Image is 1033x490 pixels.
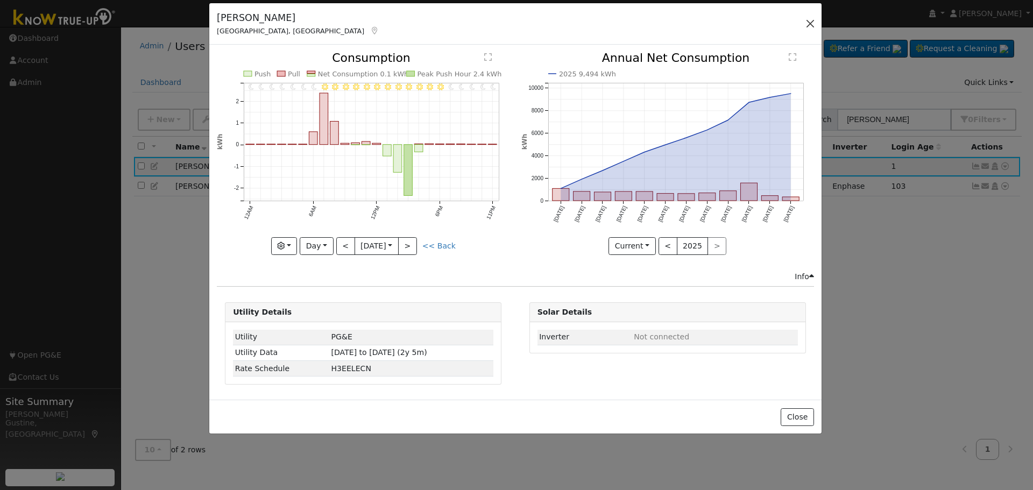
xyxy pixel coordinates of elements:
[383,145,392,156] rect: onclick=""
[233,361,329,377] td: Rate Schedule
[677,237,709,255] button: 2025
[216,134,224,150] text: kWh
[246,144,254,145] rect: onclick=""
[446,144,455,145] rect: onclick=""
[531,108,543,113] text: 8000
[341,143,349,144] rect: onclick=""
[370,205,381,220] text: 12PM
[249,83,254,90] i: 12AM - Clear
[318,70,409,78] text: Net Consumption 0.1 kWh
[740,205,753,223] text: [DATE]
[559,70,616,78] text: 2025 9,494 kWh
[621,159,626,164] circle: onclick=""
[699,193,716,201] rect: onclick=""
[257,144,265,145] rect: onclick=""
[270,83,275,90] i: 2AM - Clear
[362,141,371,145] rect: onclick=""
[320,93,328,145] rect: onclick=""
[330,122,339,145] rect: onclick=""
[331,332,352,341] span: ID: 16729068, authorized: 05/14/25
[436,144,444,145] rect: onclick=""
[236,120,239,126] text: 1
[609,237,656,255] button: Current
[415,145,423,152] rect: onclick=""
[553,205,565,223] text: [DATE]
[398,237,417,255] button: >
[322,83,328,90] i: 7AM - Clear
[486,205,497,220] text: 11PM
[459,83,465,90] i: 8PM - Clear
[537,308,592,316] strong: Solar Details
[768,95,772,100] circle: onclick=""
[353,83,360,90] i: 10AM - Clear
[761,196,778,201] rect: onclick=""
[657,205,669,223] text: [DATE]
[236,98,239,104] text: 2
[573,205,585,223] text: [DATE]
[657,194,674,201] rect: onclick=""
[747,100,751,104] circle: onclick=""
[385,83,391,90] i: 1PM - Clear
[332,83,338,90] i: 8AM - Clear
[491,83,497,90] i: 11PM - Clear
[243,205,254,220] text: 12AM
[782,205,795,223] text: [DATE]
[615,205,627,223] text: [DATE]
[301,83,307,90] i: 5AM - Clear
[789,91,793,96] circle: onclick=""
[300,237,333,255] button: Day
[370,26,379,35] a: Map
[406,83,413,90] i: 3PM - Clear
[636,191,653,201] rect: onclick=""
[678,194,695,201] rect: onclick=""
[299,144,307,145] rect: onclick=""
[437,83,444,90] i: 6PM - Clear
[331,364,371,373] span: P
[537,330,632,345] td: Inverter
[332,51,411,65] text: Consumption
[659,237,677,255] button: <
[280,83,286,90] i: 3AM - Clear
[634,332,689,341] span: ID: null, authorized: None
[540,198,543,204] text: 0
[415,144,423,145] rect: onclick=""
[781,408,813,427] button: Close
[267,144,275,145] rect: onclick=""
[521,134,528,150] text: kWh
[699,205,711,223] text: [DATE]
[434,205,444,217] text: 6PM
[615,191,632,201] rect: onclick=""
[480,83,486,90] i: 10PM - Clear
[236,141,239,147] text: 0
[761,205,774,223] text: [DATE]
[740,183,757,201] rect: onclick=""
[719,191,736,201] rect: onclick=""
[234,164,239,169] text: -1
[336,237,355,255] button: <
[425,144,434,145] rect: onclick=""
[663,143,667,147] circle: onclick=""
[355,237,399,255] button: [DATE]
[468,144,476,145] rect: onclick=""
[552,189,569,201] rect: onclick=""
[782,197,799,201] rect: onclick=""
[470,83,475,90] i: 9PM - Clear
[795,271,814,282] div: Info
[374,83,381,90] i: 12PM - Clear
[600,168,605,173] circle: onclick=""
[233,345,329,360] td: Utility Data
[395,83,402,90] i: 2PM - Clear
[484,53,492,61] text: 
[351,143,360,145] rect: onclick=""
[372,143,381,144] rect: onclick=""
[449,83,454,90] i: 7PM - Clear
[364,83,370,90] i: 11AM - Clear
[579,177,584,181] circle: onclick=""
[393,145,402,173] rect: onclick=""
[558,187,563,191] circle: onclick=""
[416,83,423,90] i: 4PM - Clear
[217,11,379,25] h5: [PERSON_NAME]
[343,83,349,90] i: 9AM - Clear
[278,144,286,145] rect: onclick=""
[427,83,434,90] i: 5PM - Clear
